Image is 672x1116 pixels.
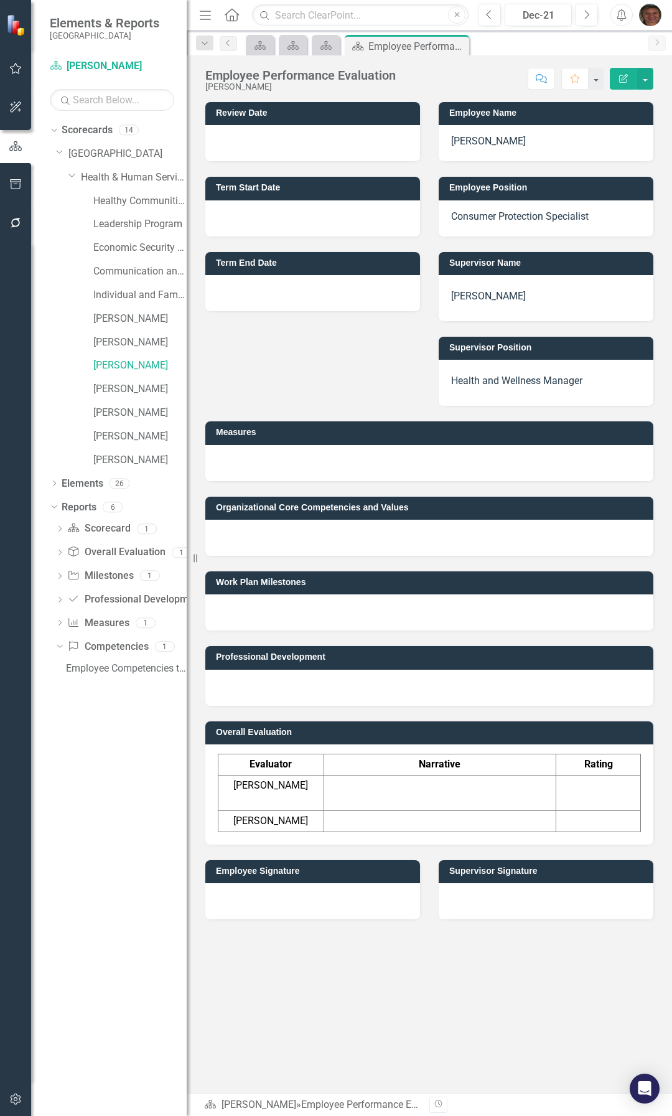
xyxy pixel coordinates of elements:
[630,1074,660,1104] div: Open Intercom Messenger
[216,258,414,268] h3: Term End Date
[216,108,414,118] h3: Review Date
[449,108,647,118] h3: Employee Name
[639,4,661,26] img: Betsy Holena
[509,8,567,23] div: Dec-21
[93,194,187,209] a: Healthy Communities Program
[216,183,414,192] h3: Term Start Date
[449,343,647,352] h3: Supervisor Position
[222,779,320,793] p: [PERSON_NAME]
[93,359,187,373] a: [PERSON_NAME]
[67,593,202,607] a: Professional Development
[67,616,129,631] a: Measures
[119,125,139,136] div: 14
[449,258,647,268] h3: Supervisor Name
[62,477,103,491] a: Elements
[205,68,396,82] div: Employee Performance Evaluation
[505,4,572,26] button: Dec-21
[66,663,187,674] div: Employee Competencies to Update
[556,754,641,776] th: Rating
[6,14,28,36] img: ClearPoint Strategy
[62,123,113,138] a: Scorecards
[103,502,123,512] div: 6
[451,210,641,224] p: Consumer Protection Specialist
[136,617,156,628] div: 1
[93,429,187,444] a: [PERSON_NAME]
[216,428,647,437] h3: Measures
[81,171,187,185] a: Health & Human Services Department
[451,134,641,149] p: [PERSON_NAME]
[252,4,469,26] input: Search ClearPoint...
[218,810,324,832] td: [PERSON_NAME]
[67,545,165,560] a: Overall Evaluation
[50,16,159,30] span: Elements & Reports
[67,640,148,654] a: Competencies
[93,217,187,232] a: Leadership Program
[62,500,96,515] a: Reports
[172,547,192,558] div: 1
[216,503,647,512] h3: Organizational Core Competencies and Values
[93,453,187,467] a: [PERSON_NAME]
[50,59,174,73] a: [PERSON_NAME]
[301,1099,452,1110] div: Employee Performance Evaluation
[155,641,175,652] div: 1
[449,183,647,192] h3: Employee Position
[451,287,641,306] p: [PERSON_NAME]
[451,372,641,391] p: Health and Wellness Manager
[63,658,187,678] a: Employee Competencies to Update
[216,652,647,662] h3: Professional Development
[93,312,187,326] a: [PERSON_NAME]
[93,335,187,350] a: [PERSON_NAME]
[205,82,396,91] div: [PERSON_NAME]
[67,522,130,536] a: Scorecard
[222,1099,296,1110] a: [PERSON_NAME]
[67,569,133,583] a: Milestones
[204,1098,420,1112] div: »
[368,39,466,54] div: Employee Performance Evaluation
[216,866,414,876] h3: Employee Signature
[68,147,187,161] a: [GEOGRAPHIC_DATA]
[324,754,556,776] th: Narrative
[93,265,187,279] a: Communication and Coordination Program
[93,382,187,396] a: [PERSON_NAME]
[50,89,174,111] input: Search Below...
[93,406,187,420] a: [PERSON_NAME]
[93,288,187,302] a: Individual and Family Health Program
[140,571,160,581] div: 1
[449,866,647,876] h3: Supervisor Signature
[216,578,647,587] h3: Work Plan Milestones
[110,478,129,489] div: 26
[93,241,187,255] a: Economic Security Program
[50,30,159,40] small: [GEOGRAPHIC_DATA]
[137,523,157,534] div: 1
[216,728,647,737] h3: Overall Evaluation
[218,754,324,776] th: Evaluator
